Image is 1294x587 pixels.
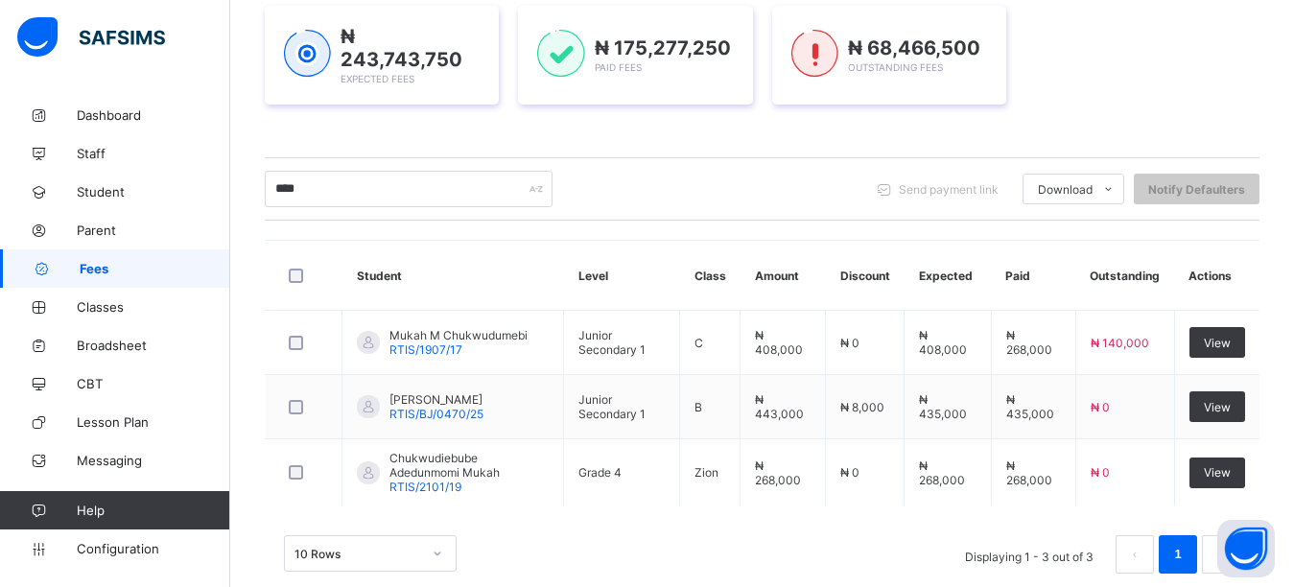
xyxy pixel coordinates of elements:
[294,547,421,561] div: 10 Rows
[951,535,1108,574] li: Displaying 1 - 3 out of 3
[791,30,838,78] img: outstanding-1.146d663e52f09953f639664a84e30106.svg
[341,25,462,71] span: ₦ 243,743,750
[694,336,703,350] span: C
[17,17,165,58] img: safsims
[595,61,642,73] span: Paid Fees
[1204,400,1231,414] span: View
[1116,535,1154,574] li: 上一页
[77,453,230,468] span: Messaging
[1091,336,1149,350] span: ₦ 140,000
[389,451,549,480] span: Chukwudiebube Adedunmomi Mukah
[389,392,483,407] span: [PERSON_NAME]
[77,414,230,430] span: Lesson Plan
[694,400,702,414] span: B
[680,241,741,311] th: Class
[1202,535,1240,574] button: next page
[1006,392,1054,421] span: ₦ 435,000
[919,458,965,487] span: ₦ 268,000
[991,241,1075,311] th: Paid
[77,503,229,518] span: Help
[389,342,462,357] span: RTIS/1907/17
[755,392,804,421] span: ₦ 443,000
[899,182,999,197] span: Send payment link
[77,541,229,556] span: Configuration
[1168,542,1187,567] a: 1
[1202,535,1240,574] li: 下一页
[80,261,230,276] span: Fees
[578,328,646,357] span: Junior Secondary 1
[77,338,230,353] span: Broadsheet
[564,241,680,311] th: Level
[1159,535,1197,574] li: 1
[595,36,731,59] span: ₦ 175,277,250
[919,392,967,421] span: ₦ 435,000
[905,241,991,311] th: Expected
[919,328,967,357] span: ₦ 408,000
[77,376,230,391] span: CBT
[1091,465,1110,480] span: ₦ 0
[1038,182,1093,197] span: Download
[848,36,980,59] span: ₦ 68,466,500
[537,30,584,78] img: paid-1.3eb1404cbcb1d3b736510a26bbfa3ccb.svg
[1006,458,1052,487] span: ₦ 268,000
[826,241,905,311] th: Discount
[840,336,859,350] span: ₦ 0
[389,407,483,421] span: RTIS/BJ/0470/25
[1116,535,1154,574] button: prev page
[840,465,859,480] span: ₦ 0
[1204,465,1231,480] span: View
[77,146,230,161] span: Staff
[389,328,528,342] span: Mukah M Chukwudumebi
[840,400,884,414] span: ₦ 8,000
[389,480,461,494] span: RTIS/2101/19
[77,184,230,200] span: Student
[1217,520,1275,577] button: Open asap
[284,30,331,78] img: expected-1.03dd87d44185fb6c27cc9b2570c10499.svg
[1148,182,1245,197] span: Notify Defaulters
[1075,241,1174,311] th: Outstanding
[1174,241,1259,311] th: Actions
[1204,336,1231,350] span: View
[342,241,564,311] th: Student
[578,392,646,421] span: Junior Secondary 1
[77,107,230,123] span: Dashboard
[755,458,801,487] span: ₦ 268,000
[1091,400,1110,414] span: ₦ 0
[741,241,826,311] th: Amount
[578,465,622,480] span: Grade 4
[77,223,230,238] span: Parent
[341,73,414,84] span: Expected Fees
[77,299,230,315] span: Classes
[755,328,803,357] span: ₦ 408,000
[848,61,943,73] span: Outstanding Fees
[694,465,718,480] span: Zion
[1006,328,1052,357] span: ₦ 268,000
